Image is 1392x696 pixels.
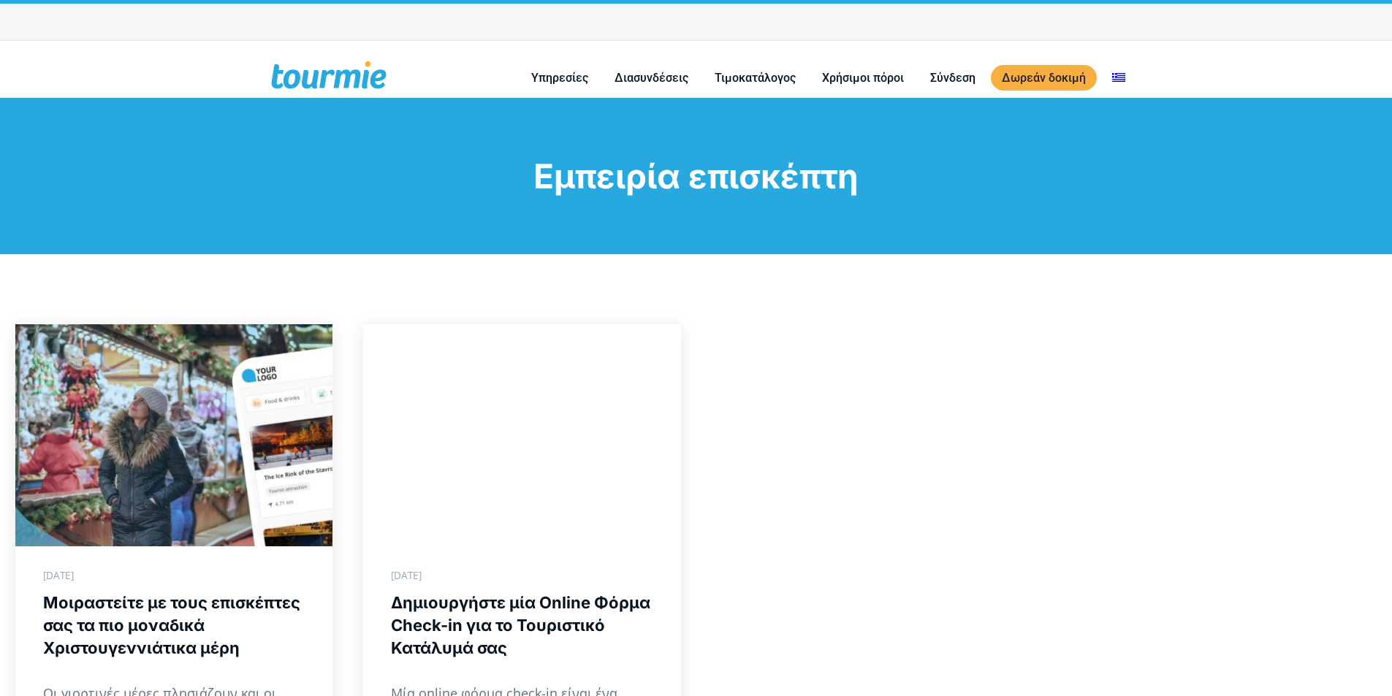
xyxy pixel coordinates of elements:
[811,69,915,87] a: Χρήσιμοι πόροι
[391,593,650,657] a: Δημιουργήστε μία Online Φόρμα Check-in για το Τουριστικό Κατάλυμά σας
[919,69,986,87] a: Σύνδεση
[1101,69,1136,87] a: Αλλαγή σε
[604,69,699,87] a: Διασυνδέσεις
[269,156,1124,196] h1: Εμπειρία επισκέπτη
[520,69,599,87] a: Υπηρεσίες
[43,568,74,583] div: [DATE]
[43,593,300,657] a: Μοιραστείτε με τους επισκέπτες σας τα πιο μοναδικά Χριστουγεννιάτικα μέρη
[704,69,807,87] a: Τιμοκατάλογος
[991,65,1097,91] a: Δωρεάν δοκιμή
[391,568,422,583] div: [DATE]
